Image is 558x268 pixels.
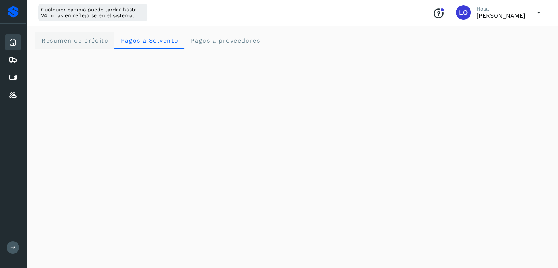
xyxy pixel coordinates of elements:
[120,37,178,44] span: Pagos a Solvento
[5,87,21,103] div: Proveedores
[477,6,525,12] p: Hola,
[5,34,21,50] div: Inicio
[477,12,525,19] p: Luis Ocon
[5,52,21,68] div: Embarques
[5,69,21,86] div: Cuentas por pagar
[41,37,109,44] span: Resumen de crédito
[190,37,260,44] span: Pagos a proveedores
[38,4,147,21] div: Cualquier cambio puede tardar hasta 24 horas en reflejarse en el sistema.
